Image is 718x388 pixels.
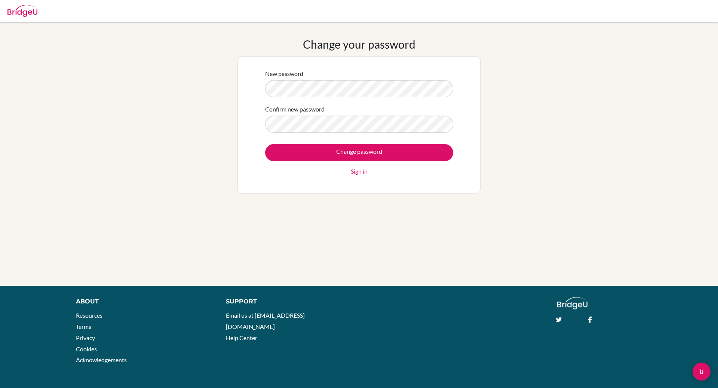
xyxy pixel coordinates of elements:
[693,363,711,381] div: Open Intercom Messenger
[76,345,97,352] a: Cookies
[265,105,325,114] label: Confirm new password
[76,356,127,363] a: Acknowledgements
[76,297,209,306] div: About
[226,297,350,306] div: Support
[76,312,102,319] a: Resources
[76,334,95,341] a: Privacy
[226,312,305,330] a: Email us at [EMAIL_ADDRESS][DOMAIN_NAME]
[351,167,368,176] a: Sign in
[76,323,91,330] a: Terms
[557,297,587,309] img: logo_white@2x-f4f0deed5e89b7ecb1c2cc34c3e3d731f90f0f143d5ea2071677605dd97b5244.png
[226,334,257,341] a: Help Center
[265,69,303,78] label: New password
[7,5,37,17] img: Bridge-U
[265,144,453,161] input: Change password
[303,37,415,51] h1: Change your password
